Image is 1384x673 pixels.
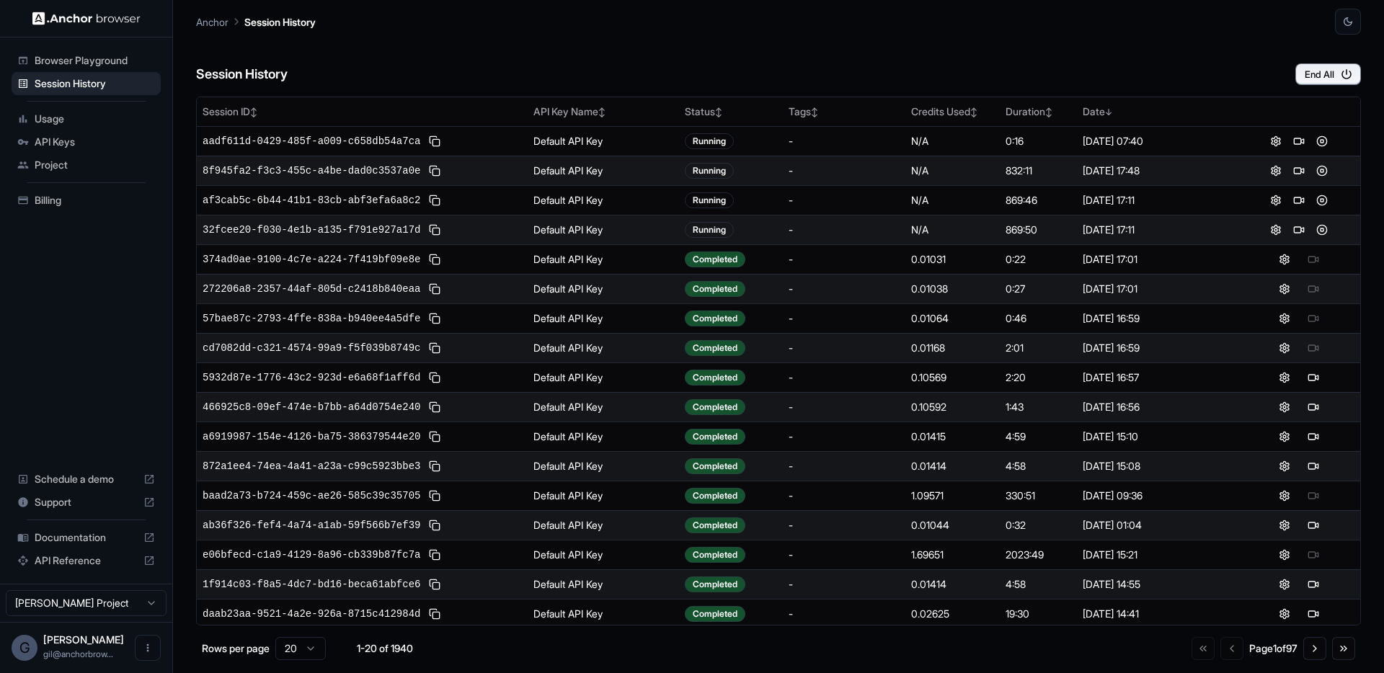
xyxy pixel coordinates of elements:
[135,635,161,661] button: Open menu
[685,104,777,119] div: Status
[789,164,900,178] div: -
[12,153,161,177] div: Project
[789,518,900,532] div: -
[533,104,673,119] div: API Key Name
[1083,311,1232,326] div: [DATE] 16:59
[196,14,229,30] p: Anchor
[685,370,745,385] div: Completed
[12,635,37,661] div: G
[789,193,900,208] div: -
[528,244,679,274] td: Default API Key
[1006,489,1070,503] div: 330:51
[685,547,745,563] div: Completed
[12,526,161,549] div: Documentation
[911,459,994,473] div: 0.01414
[1083,252,1232,267] div: [DATE] 17:01
[789,459,900,473] div: -
[789,400,900,414] div: -
[528,392,679,422] td: Default API Key
[35,135,155,149] span: API Keys
[203,311,420,326] span: 57bae87c-2793-4ffe-838a-b940ee4a5dfe
[12,130,161,153] div: API Keys
[685,281,745,297] div: Completed
[32,12,141,25] img: Anchor Logo
[203,577,420,592] span: 1f914c03-f8a5-4dc7-bd16-beca61abfce6
[1006,518,1070,532] div: 0:32
[1249,641,1297,656] div: Page 1 of 97
[715,107,722,117] span: ↕
[203,341,420,355] span: cd7082dd-c321-4574-99a9-f5f039b8749c
[685,458,745,474] div: Completed
[203,104,522,119] div: Session ID
[202,641,270,656] p: Rows per page
[12,549,161,572] div: API Reference
[12,468,161,491] div: Schedule a demo
[1083,429,1232,444] div: [DATE] 15:10
[12,189,161,212] div: Billing
[911,548,994,562] div: 1.69651
[203,193,420,208] span: af3cab5c-6b44-41b1-83cb-abf3efa6a8c2
[1006,252,1070,267] div: 0:22
[789,311,900,326] div: -
[1083,341,1232,355] div: [DATE] 16:59
[1083,548,1232,562] div: [DATE] 15:21
[1006,577,1070,592] div: 4:58
[203,518,420,532] span: ab36f326-fef4-4a74-a1ab-59f566b7ef39
[528,215,679,244] td: Default API Key
[1045,107,1052,117] span: ↕
[1105,107,1112,117] span: ↓
[911,134,994,148] div: N/A
[911,223,994,237] div: N/A
[911,104,994,119] div: Credits Used
[349,641,421,656] div: 1-20 of 1940
[789,223,900,237] div: -
[203,370,420,385] span: 5932d87e-1776-43c2-923d-e6a68f1aff6d
[685,311,745,326] div: Completed
[789,282,900,296] div: -
[1083,164,1232,178] div: [DATE] 17:48
[35,76,155,91] span: Session History
[685,133,734,149] div: Running
[789,548,900,562] div: -
[528,333,679,362] td: Default API Key
[43,633,124,646] span: Gil Dankner
[685,192,734,208] div: Running
[1006,311,1070,326] div: 0:46
[911,193,994,208] div: N/A
[12,107,161,130] div: Usage
[35,553,138,568] span: API Reference
[528,599,679,628] td: Default API Key
[1006,341,1070,355] div: 2:01
[685,429,745,445] div: Completed
[685,340,745,356] div: Completed
[685,251,745,267] div: Completed
[203,607,420,621] span: daab23aa-9521-4a2e-926a-8715c412984d
[789,104,900,119] div: Tags
[685,576,745,592] div: Completed
[35,112,155,126] span: Usage
[528,185,679,215] td: Default API Key
[528,362,679,392] td: Default API Key
[35,472,138,486] span: Schedule a demo
[43,649,113,659] span: gil@anchorbrowser.io
[203,223,420,237] span: 32fcee20-f030-4e1b-a135-f791e927a17d
[1083,104,1232,119] div: Date
[1006,370,1070,385] div: 2:20
[789,134,900,148] div: -
[12,72,161,95] div: Session History
[1006,459,1070,473] div: 4:58
[1083,518,1232,532] div: [DATE] 01:04
[203,164,420,178] span: 8f945fa2-f3c3-455c-a4be-dad0c3537a0e
[1006,282,1070,296] div: 0:27
[196,14,316,30] nav: breadcrumb
[1083,577,1232,592] div: [DATE] 14:55
[35,193,155,208] span: Billing
[528,451,679,481] td: Default API Key
[911,282,994,296] div: 0.01038
[1083,282,1232,296] div: [DATE] 17:01
[203,252,420,267] span: 374ad0ae-9100-4c7e-a224-7f419bf09e8e
[528,510,679,540] td: Default API Key
[911,400,994,414] div: 0.10592
[1006,223,1070,237] div: 869:50
[1006,429,1070,444] div: 4:59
